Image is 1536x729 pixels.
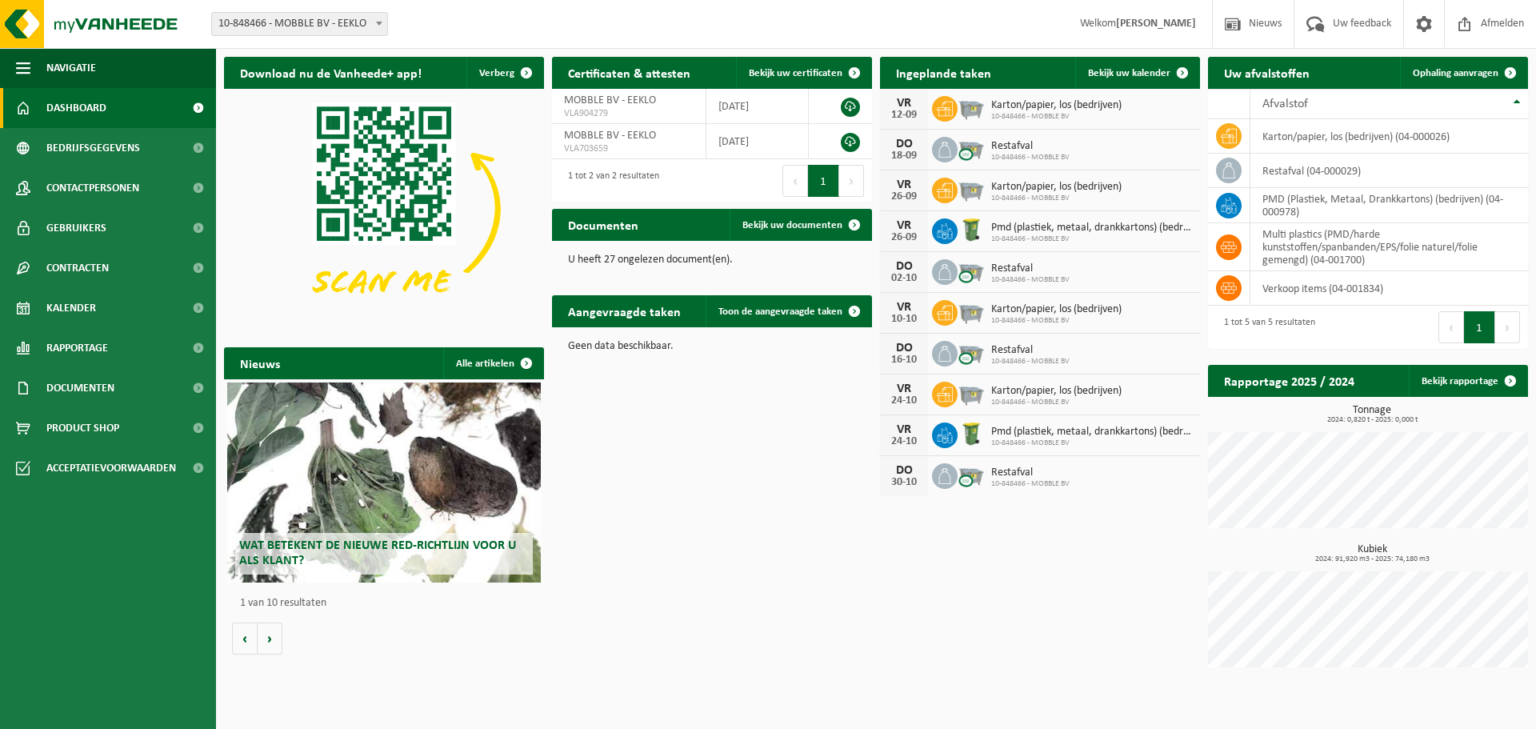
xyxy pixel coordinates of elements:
img: Download de VHEPlus App [224,89,544,329]
button: Next [839,165,864,197]
span: Restafval [991,344,1070,357]
div: 24-10 [888,436,920,447]
div: DO [888,464,920,477]
span: 10-848466 - MOBBLE BV [991,479,1070,489]
span: Documenten [46,368,114,408]
img: WB-2500-CU [958,461,985,488]
span: Dashboard [46,88,106,128]
p: Geen data beschikbaar. [568,341,856,352]
h2: Documenten [552,209,654,240]
span: Acceptatievoorwaarden [46,448,176,488]
div: VR [888,383,920,395]
button: Previous [1438,311,1464,343]
span: MOBBLE BV - EEKLO [564,94,656,106]
span: Restafval [991,467,1070,479]
span: Afvalstof [1262,98,1308,110]
div: 1 tot 5 van 5 resultaten [1216,310,1315,345]
span: Karton/papier, los (bedrijven) [991,181,1122,194]
button: Vorige [232,623,258,655]
span: 10-848466 - MOBBLE BV - EEKLO [211,12,388,36]
span: Navigatie [46,48,96,88]
span: MOBBLE BV - EEKLO [564,130,656,142]
div: 18-09 [888,150,920,162]
img: WB-0240-HPE-GN-50 [958,420,985,447]
span: 10-848466 - MOBBLE BV [991,112,1122,122]
a: Wat betekent de nieuwe RED-richtlijn voor u als klant? [227,383,541,583]
span: Karton/papier, los (bedrijven) [991,303,1122,316]
span: Karton/papier, los (bedrijven) [991,385,1122,398]
td: verkoop items (04-001834) [1250,271,1528,306]
td: restafval (04-000029) [1250,154,1528,188]
div: 24-10 [888,395,920,407]
span: 10-848466 - MOBBLE BV [991,398,1122,407]
span: 2024: 0,820 t - 2025: 0,000 t [1216,416,1528,424]
img: WB-2500-CU [958,134,985,162]
a: Toon de aangevraagde taken [706,295,870,327]
img: WB-2500-GAL-GY-01 [958,94,985,121]
span: 10-848466 - MOBBLE BV [991,153,1070,162]
p: 1 van 10 resultaten [240,598,536,609]
div: 10-10 [888,314,920,325]
span: 10-848466 - MOBBLE BV [991,234,1192,244]
div: DO [888,138,920,150]
div: 26-09 [888,232,920,243]
h2: Aangevraagde taken [552,295,697,326]
img: WB-2500-GAL-GY-01 [958,379,985,407]
span: 10-848466 - MOBBLE BV [991,194,1122,203]
div: 26-09 [888,191,920,202]
div: VR [888,178,920,191]
div: VR [888,423,920,436]
div: DO [888,342,920,354]
a: Bekijk rapportage [1409,365,1526,397]
button: Previous [782,165,808,197]
a: Bekijk uw kalender [1075,57,1198,89]
span: 10-848466 - MOBBLE BV - EEKLO [212,13,387,35]
iframe: chat widget [8,694,267,729]
span: Karton/papier, los (bedrijven) [991,99,1122,112]
span: Bedrijfsgegevens [46,128,140,168]
td: multi plastics (PMD/harde kunststoffen/spanbanden/EPS/folie naturel/folie gemengd) (04-001700) [1250,223,1528,271]
p: U heeft 27 ongelezen document(en). [568,254,856,266]
span: 10-848466 - MOBBLE BV [991,357,1070,367]
h3: Kubiek [1216,544,1528,563]
div: 30-10 [888,477,920,488]
h3: Tonnage [1216,405,1528,424]
div: 16-10 [888,354,920,366]
span: Kalender [46,288,96,328]
span: Pmd (plastiek, metaal, drankkartons) (bedrijven) [991,222,1192,234]
span: Restafval [991,262,1070,275]
div: VR [888,301,920,314]
span: Product Shop [46,408,119,448]
td: karton/papier, los (bedrijven) (04-000026) [1250,119,1528,154]
div: 1 tot 2 van 2 resultaten [560,163,659,198]
img: WB-2500-CU [958,257,985,284]
span: Contactpersonen [46,168,139,208]
h2: Ingeplande taken [880,57,1007,88]
span: Verberg [479,68,514,78]
span: Bekijk uw documenten [742,220,842,230]
h2: Download nu de Vanheede+ app! [224,57,438,88]
span: Toon de aangevraagde taken [718,306,842,317]
span: 10-848466 - MOBBLE BV [991,316,1122,326]
td: [DATE] [706,89,809,124]
img: WB-2500-GAL-GY-01 [958,175,985,202]
span: Bekijk uw certificaten [749,68,842,78]
a: Bekijk uw certificaten [736,57,870,89]
span: Gebruikers [46,208,106,248]
button: 1 [1464,311,1495,343]
h2: Rapportage 2025 / 2024 [1208,365,1370,396]
td: [DATE] [706,124,809,159]
span: Wat betekent de nieuwe RED-richtlijn voor u als klant? [239,539,516,567]
h2: Uw afvalstoffen [1208,57,1326,88]
span: Contracten [46,248,109,288]
div: 02-10 [888,273,920,284]
span: Rapportage [46,328,108,368]
div: DO [888,260,920,273]
span: Restafval [991,140,1070,153]
img: WB-2500-CU [958,338,985,366]
a: Ophaling aanvragen [1400,57,1526,89]
span: 10-848466 - MOBBLE BV [991,275,1070,285]
button: Verberg [466,57,542,89]
strong: [PERSON_NAME] [1116,18,1196,30]
span: VLA703659 [564,142,694,155]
